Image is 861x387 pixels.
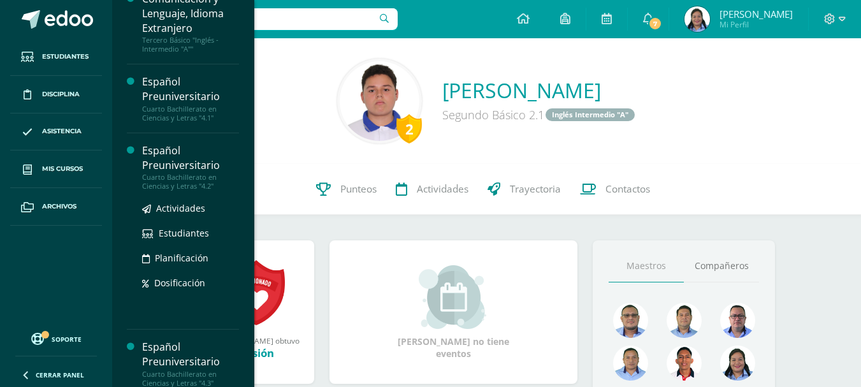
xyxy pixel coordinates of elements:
a: Asistencia [10,113,102,151]
span: 7 [648,17,662,31]
a: Trayectoria [478,164,570,215]
span: Punteos [340,182,377,196]
a: Planificación [142,251,239,265]
span: Archivos [42,201,76,212]
a: Archivos [10,188,102,226]
a: Actividades [142,201,239,215]
span: Estudiantes [159,227,209,239]
div: Cuarto Bachillerato en Ciencias y Letras "4.1" [142,105,239,122]
a: Inglés Intermedio "A" [546,108,635,120]
div: Español Preuniversitario [142,75,239,104]
span: Disciplina [42,89,80,99]
div: Español Preuniversitario [142,143,239,173]
img: 2ac039123ac5bd71a02663c3aa063ac8.png [667,303,702,338]
a: Español PreuniversitarioCuarto Bachillerato en Ciencias y Letras "4.2" [142,143,239,191]
img: 30ea9b988cec0d4945cca02c4e803e5a.png [720,303,755,338]
span: Actividades [417,182,468,196]
a: Actividades [386,164,478,215]
span: Mis cursos [42,164,83,174]
a: Punteos [307,164,386,215]
img: 89a3ce4a01dc90e46980c51de3177516.png [667,346,702,381]
span: Soporte [52,335,82,344]
a: Maestros [609,250,684,282]
img: event_small.png [419,265,488,329]
span: Actividades [156,202,205,214]
div: Pasión [211,346,301,360]
a: [PERSON_NAME] [442,77,636,104]
a: Estudiantes [142,226,239,240]
span: Dosificación [154,277,205,289]
a: Contactos [570,164,660,215]
a: Compañeros [684,250,759,282]
a: Español PreuniversitarioCuarto Bachillerato en Ciencias y Letras "4.3" [142,340,239,387]
a: Mis cursos [10,150,102,188]
div: Tercero Básico "Inglés - Intermedio "A"" [142,36,239,54]
div: [PERSON_NAME] no tiene eventos [390,265,517,360]
img: 99962f3fa423c9b8099341731b303440.png [613,303,648,338]
div: [PERSON_NAME] obtuvo [211,335,301,346]
div: 2 [396,114,422,143]
img: 4a7f7f1a360f3d8e2a3425f4c4febaf9.png [720,346,755,381]
a: Dosificación [142,275,239,290]
div: Cuarto Bachillerato en Ciencias y Letras "4.2" [142,173,239,191]
span: Trayectoria [510,182,561,196]
span: Cerrar panel [36,370,84,379]
img: 687a3f9e564d07e448eca6b80a3f1d42.png [340,61,419,141]
span: Contactos [605,182,650,196]
a: Soporte [15,330,97,347]
a: Estudiantes [10,38,102,76]
span: Planificación [155,252,208,264]
div: Español Preuniversitario [142,340,239,369]
a: Español PreuniversitarioCuarto Bachillerato en Ciencias y Letras "4.1" [142,75,239,122]
img: 2efff582389d69505e60b50fc6d5bd41.png [613,346,648,381]
span: Mi Perfil [720,19,793,30]
span: Estudiantes [42,52,89,62]
a: Disciplina [10,76,102,113]
input: Busca un usuario... [120,8,398,30]
span: Asistencia [42,126,82,136]
div: Segundo Básico 2.1 [442,104,636,125]
img: 7789f009e13315f724d5653bd3ad03c2.png [684,6,710,32]
span: [PERSON_NAME] [720,8,793,20]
